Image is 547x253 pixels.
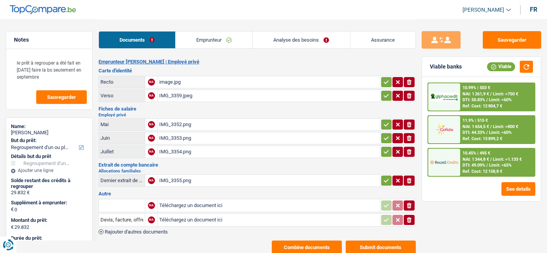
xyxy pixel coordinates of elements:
div: IMG_3353.png [159,132,378,144]
h2: Employé privé [98,113,416,117]
div: Solde restant des crédits à regrouper [11,177,88,190]
span: / [490,91,492,97]
span: Limit: >750 € [493,91,518,97]
span: / [490,124,492,129]
div: Ref. Cost: 13 899,2 € [463,136,502,141]
div: Ajouter une ligne [11,168,88,173]
label: Supplément à emprunter: [11,200,86,206]
span: Rajouter d'autres documents [105,229,168,234]
div: Dernier extrait de compte pour vos allocations familiales [100,177,143,183]
span: DTI: 44.33% [463,130,485,135]
div: Recto [100,79,143,85]
img: TopCompare Logo [10,5,76,14]
span: NAI: 1 261,9 € [463,91,489,97]
div: 10.45% | 495 € [463,151,490,156]
div: Juillet [100,149,143,155]
div: NA [148,92,155,99]
div: IMG_3352.png [159,119,378,130]
div: [PERSON_NAME] [11,130,88,136]
div: Name: [11,123,88,130]
span: / [486,163,488,168]
a: Emprunteur [176,32,252,48]
div: NA [148,216,155,223]
h2: Allocations familiales [98,169,416,173]
div: IMG_3359.jpeg [159,90,378,102]
img: Cofidis [430,123,458,137]
div: IMG_3355.png [159,175,378,186]
div: Viable [487,62,515,71]
div: Juin [100,135,143,141]
a: [PERSON_NAME] [456,4,511,16]
h3: Autre [98,191,416,196]
span: NAI: 1 654,5 € [463,124,489,129]
div: fr [530,6,537,13]
div: NA [148,79,155,86]
span: / [486,97,488,102]
span: / [490,157,492,162]
button: Rajouter d'autres documents [98,229,168,234]
span: DTI: 49.09% [463,163,485,168]
div: IMG_3354.png [159,146,378,158]
label: But du prêt: [11,137,86,144]
label: Montant du prêt: [11,217,86,223]
div: Viable banks [430,63,462,70]
div: image.jpg [159,76,378,88]
div: Détails but du prêt [11,153,88,160]
span: € [11,206,14,213]
span: [PERSON_NAME] [463,7,504,13]
div: NA [148,135,155,142]
h5: Notes [14,37,84,43]
div: NA [148,121,155,128]
div: 11.9% | 515 € [463,118,488,123]
img: Record Credits [430,155,458,169]
span: NAI: 1 344,8 € [463,157,489,162]
span: Limit: <65% [489,163,512,168]
h3: Extrait de compte bancaire [98,162,416,167]
button: Sauvegarder [36,90,87,104]
img: AlphaCredit [430,93,458,101]
a: Assurance [350,32,415,48]
div: 29.832 € [11,190,88,196]
h3: Carte d'identité [98,68,416,73]
div: NA [148,148,155,155]
span: € [11,224,14,230]
span: Limit: >800 € [493,124,518,129]
span: Limit: <60% [489,130,512,135]
span: Limit: <60% [489,97,512,102]
div: NA [148,202,155,209]
div: Ref. Cost: 12 804,7 € [463,104,502,109]
a: Documents [99,32,175,48]
div: 10.99% | 503 € [463,85,490,90]
span: / [486,130,488,135]
div: Ref. Cost: 12 158,8 € [463,169,502,174]
span: Sauvegarder [47,95,76,100]
div: NA [148,177,155,184]
span: DTI: 50.83% [463,97,485,102]
button: Sauvegarder [483,31,541,49]
div: Verso [100,93,143,98]
span: Limit: >1.133 € [493,157,522,162]
h2: Emprunteur [PERSON_NAME] | Employé privé [98,59,416,65]
a: Analyse des besoins [253,32,350,48]
h3: Fiches de salaire [98,106,416,111]
div: Mai [100,121,143,127]
button: See details [501,182,535,196]
label: Durée du prêt: [11,235,86,241]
